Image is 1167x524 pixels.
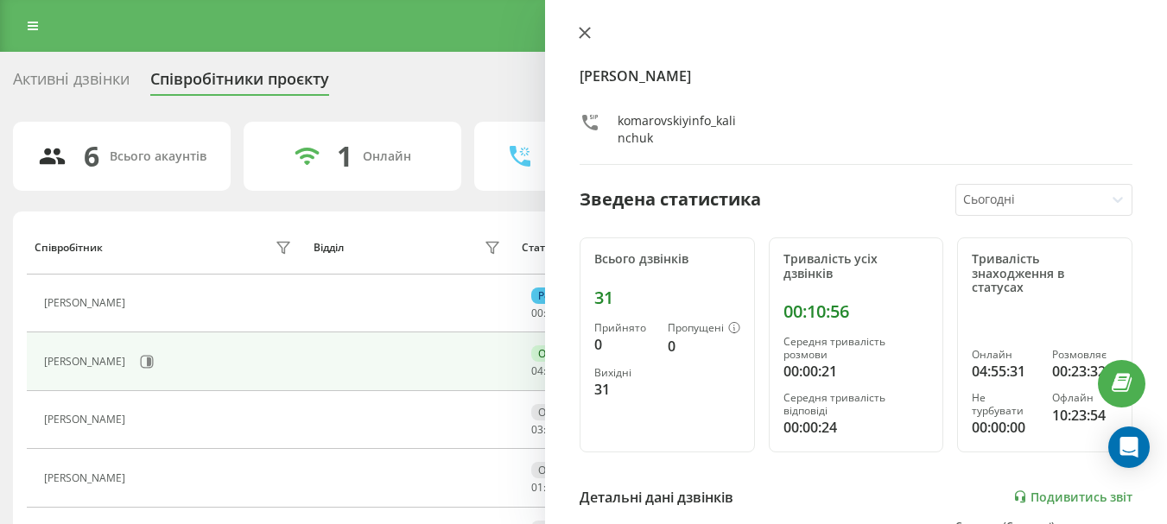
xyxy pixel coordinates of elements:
div: Офлайн [531,404,587,420]
h4: [PERSON_NAME] [580,66,1132,86]
div: Офлайн [531,462,587,478]
span: 00 [531,306,543,320]
div: Відділ [314,242,344,254]
div: Тривалість усіх дзвінків [783,252,929,281]
div: [PERSON_NAME] [44,414,130,426]
div: : : [531,424,573,436]
div: Співробітники проєкту [150,70,329,97]
div: [PERSON_NAME] [44,297,130,309]
div: : : [531,365,573,377]
div: komarovskiyinfo_kalinchuk [618,112,741,147]
div: Зведена статистика [580,186,761,212]
div: : : [531,307,573,319]
div: [PERSON_NAME] [44,356,130,368]
div: 6 [84,140,99,173]
div: 10:23:54 [1052,405,1118,426]
div: Пропущені [668,322,740,336]
div: Всього дзвінків [594,252,740,267]
div: Статус [522,242,555,254]
div: 0 [668,336,740,357]
div: Розмовляє [531,287,599,304]
div: 1 [337,140,352,173]
div: Open Intercom Messenger [1108,426,1150,468]
div: Онлайн [972,349,1037,361]
div: Офлайн [1052,392,1118,404]
div: 00:10:56 [783,301,929,322]
div: Середня тривалість розмови [783,336,929,361]
span: 03 [531,422,543,437]
div: Онлайн [363,149,411,164]
div: 31 [594,379,654,400]
div: 04:55:31 [972,361,1037,382]
span: 04 [531,363,543,378]
div: 31 [594,287,740,308]
div: Співробітник [35,242,103,254]
div: 00:00:00 [972,417,1037,438]
div: Не турбувати [972,392,1037,417]
div: : : [531,482,573,494]
div: 00:00:21 [783,361,929,382]
div: 00:00:24 [783,417,929,438]
div: 00:23:32 [1052,361,1118,382]
div: Середня тривалість відповіді [783,392,929,417]
div: Прийнято [594,322,654,334]
div: Онлайн [531,345,586,362]
div: Детальні дані дзвінків [580,487,733,508]
div: Активні дзвінки [13,70,130,97]
div: Вихідні [594,367,654,379]
div: [PERSON_NAME] [44,472,130,484]
span: 01 [531,480,543,495]
div: Розмовляє [1052,349,1118,361]
div: Тривалість знаходження в статусах [972,252,1118,295]
a: Подивитись звіт [1013,489,1132,504]
div: Всього акаунтів [110,149,206,164]
div: 0 [594,334,654,355]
